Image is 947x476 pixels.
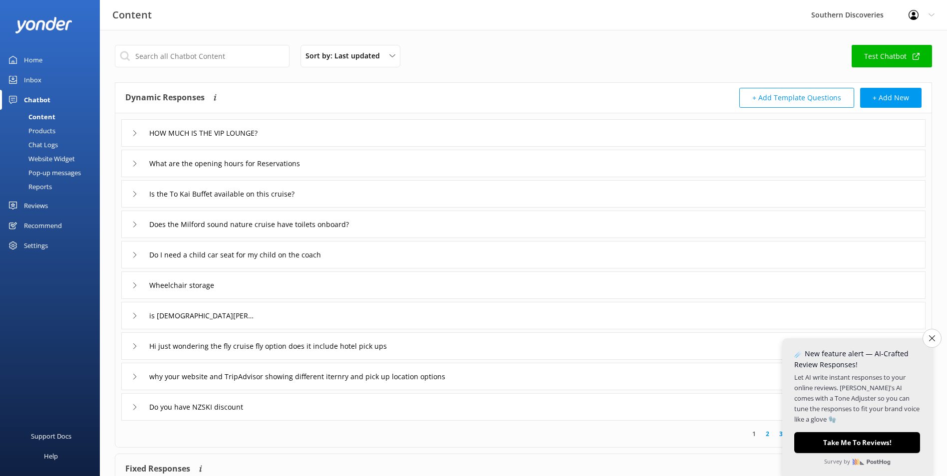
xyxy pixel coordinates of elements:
h3: Content [112,7,152,23]
div: Reports [6,180,52,194]
div: Home [24,50,42,70]
div: Support Docs [31,426,71,446]
a: 3 [774,429,788,439]
a: Products [6,124,100,138]
div: Products [6,124,55,138]
div: Chatbot [24,90,50,110]
div: Settings [24,236,48,255]
div: Content [6,110,55,124]
h4: Dynamic Responses [125,88,205,108]
a: Website Widget [6,152,100,166]
div: Website Widget [6,152,75,166]
a: 1 [747,429,761,439]
div: Pop-up messages [6,166,81,180]
input: Search all Chatbot Content [115,45,290,67]
a: Test Chatbot [852,45,932,67]
span: Sort by: Last updated [306,50,386,61]
a: Pop-up messages [6,166,100,180]
div: Inbox [24,70,41,90]
div: Reviews [24,196,48,216]
a: 2 [761,429,774,439]
button: + Add New [860,88,922,108]
img: yonder-white-logo.png [15,17,72,33]
a: Reports [6,180,100,194]
a: Chat Logs [6,138,100,152]
div: Chat Logs [6,138,58,152]
div: Recommend [24,216,62,236]
a: Content [6,110,100,124]
div: Help [44,446,58,466]
button: + Add Template Questions [739,88,854,108]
